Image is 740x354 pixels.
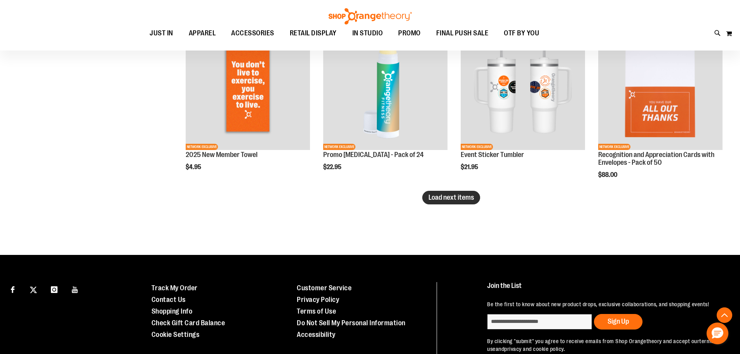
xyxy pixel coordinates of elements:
[47,282,61,296] a: Visit our Instagram page
[461,26,585,150] img: OTF 40 oz. Sticker Tumbler
[142,24,181,42] a: JUST IN
[297,331,336,338] a: Accessibility
[150,24,173,42] span: JUST IN
[428,194,474,201] span: Load next items
[487,338,720,352] a: terms of use
[496,24,547,42] a: OTF BY YOU
[608,317,629,325] span: Sign Up
[68,282,82,296] a: Visit our Youtube page
[186,151,258,159] a: 2025 New Member Towel
[707,323,728,344] button: Hello, have a question? Let’s chat.
[297,296,339,303] a: Privacy Policy
[223,24,282,42] a: ACCESSORIES
[598,171,618,178] span: $88.00
[598,26,723,150] img: Recognition and Appreciation Cards with Envelopes - Pack of 50
[390,24,428,42] a: PROMO
[598,151,714,166] a: Recognition and Appreciation Cards with Envelopes - Pack of 50
[487,337,722,353] p: By clicking "submit" you agree to receive emails from Shop Orangetheory and accept our and
[428,24,496,42] a: FINAL PUSH SALE
[151,296,186,303] a: Contact Us
[345,24,391,42] a: IN STUDIO
[598,26,723,151] a: Recognition and Appreciation Cards with Envelopes - Pack of 50NEWNETWORK EXCLUSIVE
[461,144,493,150] span: NETWORK EXCLUSIVE
[323,151,424,159] a: Promo [MEDICAL_DATA] - Pack of 24
[186,144,218,150] span: NETWORK EXCLUSIVE
[436,24,489,42] span: FINAL PUSH SALE
[151,331,200,338] a: Cookie Settings
[297,284,352,292] a: Customer Service
[457,22,589,190] div: product
[504,24,539,42] span: OTF BY YOU
[30,286,37,293] img: Twitter
[231,24,274,42] span: ACCESSORIES
[327,8,413,24] img: Shop Orangetheory
[323,26,447,150] img: Promo Lip Balm - Pack of 24
[186,26,310,151] a: OTF 2025 New Member TowelNEWNETWORK EXCLUSIVE
[487,300,722,308] p: Be the first to know about new product drops, exclusive collaborations, and shopping events!
[487,282,722,296] h4: Join the List
[461,26,585,151] a: OTF 40 oz. Sticker TumblerNEWNETWORK EXCLUSIVE
[504,346,565,352] a: privacy and cookie policy.
[594,314,642,330] button: Sign Up
[717,307,732,323] button: Back To Top
[186,164,202,171] span: $4.95
[151,319,225,327] a: Check Gift Card Balance
[297,307,336,315] a: Terms of Use
[323,144,355,150] span: NETWORK EXCLUSIVE
[6,282,19,296] a: Visit our Facebook page
[27,282,40,296] a: Visit our X page
[398,24,421,42] span: PROMO
[182,22,314,190] div: product
[598,144,630,150] span: NETWORK EXCLUSIVE
[297,319,406,327] a: Do Not Sell My Personal Information
[282,24,345,42] a: RETAIL DISPLAY
[422,191,480,204] button: Load next items
[151,307,193,315] a: Shopping Info
[352,24,383,42] span: IN STUDIO
[323,164,343,171] span: $22.95
[461,151,524,159] a: Event Sticker Tumbler
[290,24,337,42] span: RETAIL DISPLAY
[319,22,451,190] div: product
[189,24,216,42] span: APPAREL
[181,24,224,42] a: APPAREL
[487,314,592,330] input: enter email
[323,26,447,151] a: Promo Lip Balm - Pack of 24NEWNETWORK EXCLUSIVE
[594,22,726,198] div: product
[151,284,198,292] a: Track My Order
[186,26,310,150] img: OTF 2025 New Member Towel
[461,164,479,171] span: $21.95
